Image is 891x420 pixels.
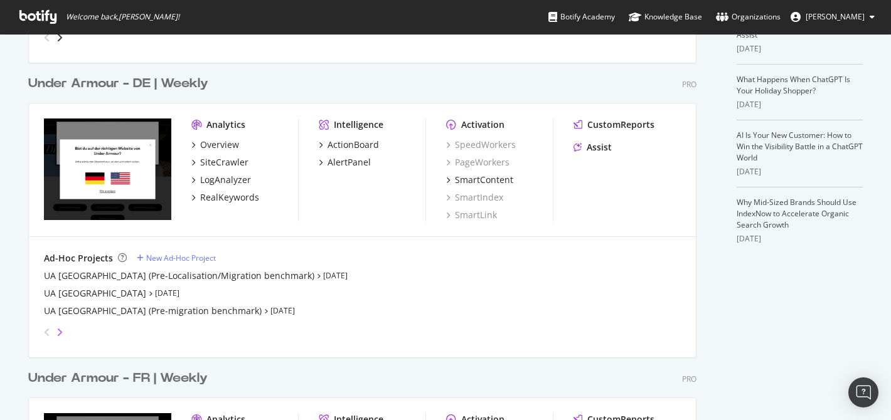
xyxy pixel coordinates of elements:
[737,43,863,55] div: [DATE]
[319,139,379,151] a: ActionBoard
[737,233,863,244] div: [DATE]
[574,141,612,154] a: Assist
[44,287,146,300] a: UA [GEOGRAPHIC_DATA]
[39,322,55,342] div: angle-left
[200,174,251,186] div: LogAnalyzer
[574,118,654,131] a: CustomReports
[587,141,612,154] div: Assist
[206,118,245,131] div: Analytics
[334,118,383,131] div: Intelligence
[200,139,239,151] div: Overview
[55,31,64,44] div: angle-right
[455,174,513,186] div: SmartContent
[328,156,371,169] div: AlertPanel
[446,174,513,186] a: SmartContent
[737,99,863,110] div: [DATE]
[328,139,379,151] div: ActionBoard
[44,118,171,220] img: www.underarmour.de
[587,118,654,131] div: CustomReports
[446,139,516,151] a: SpeedWorkers
[319,156,371,169] a: AlertPanel
[629,11,702,23] div: Knowledge Base
[191,156,248,169] a: SiteCrawler
[191,139,239,151] a: Overview
[191,191,259,204] a: RealKeywords
[44,270,314,282] a: UA [GEOGRAPHIC_DATA] (Pre-Localisation/Migration benchmark)
[270,305,295,316] a: [DATE]
[200,156,248,169] div: SiteCrawler
[137,253,216,263] a: New Ad-Hoc Project
[191,174,251,186] a: LogAnalyzer
[323,270,348,281] a: [DATE]
[446,209,497,221] a: SmartLink
[737,7,858,40] a: How to Save Hours on Content and Research Workflows with Botify Assist
[806,11,865,22] span: Sandra Drevet
[446,191,503,204] a: SmartIndex
[44,252,113,265] div: Ad-Hoc Projects
[737,74,850,96] a: What Happens When ChatGPT Is Your Holiday Shopper?
[461,118,504,131] div: Activation
[155,288,179,298] a: [DATE]
[28,75,213,93] a: Under Armour - DE | Weekly
[781,7,885,27] button: [PERSON_NAME]
[737,166,863,177] div: [DATE]
[737,130,863,163] a: AI Is Your New Customer: How to Win the Visibility Battle in a ChatGPT World
[848,377,878,407] div: Open Intercom Messenger
[446,156,510,169] a: PageWorkers
[737,197,856,230] a: Why Mid-Sized Brands Should Use IndexNow to Accelerate Organic Search Growth
[682,79,696,90] div: Pro
[146,253,216,263] div: New Ad-Hoc Project
[28,369,208,387] div: Under Armour - FR | Weekly
[200,191,259,204] div: RealKeywords
[55,326,64,339] div: angle-right
[28,369,213,387] a: Under Armour - FR | Weekly
[682,374,696,384] div: Pro
[44,305,262,317] a: UA [GEOGRAPHIC_DATA] (Pre-migration benchmark)
[716,11,781,23] div: Organizations
[39,28,55,48] div: angle-left
[66,12,179,22] span: Welcome back, [PERSON_NAME] !
[548,11,615,23] div: Botify Academy
[28,75,208,93] div: Under Armour - DE | Weekly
